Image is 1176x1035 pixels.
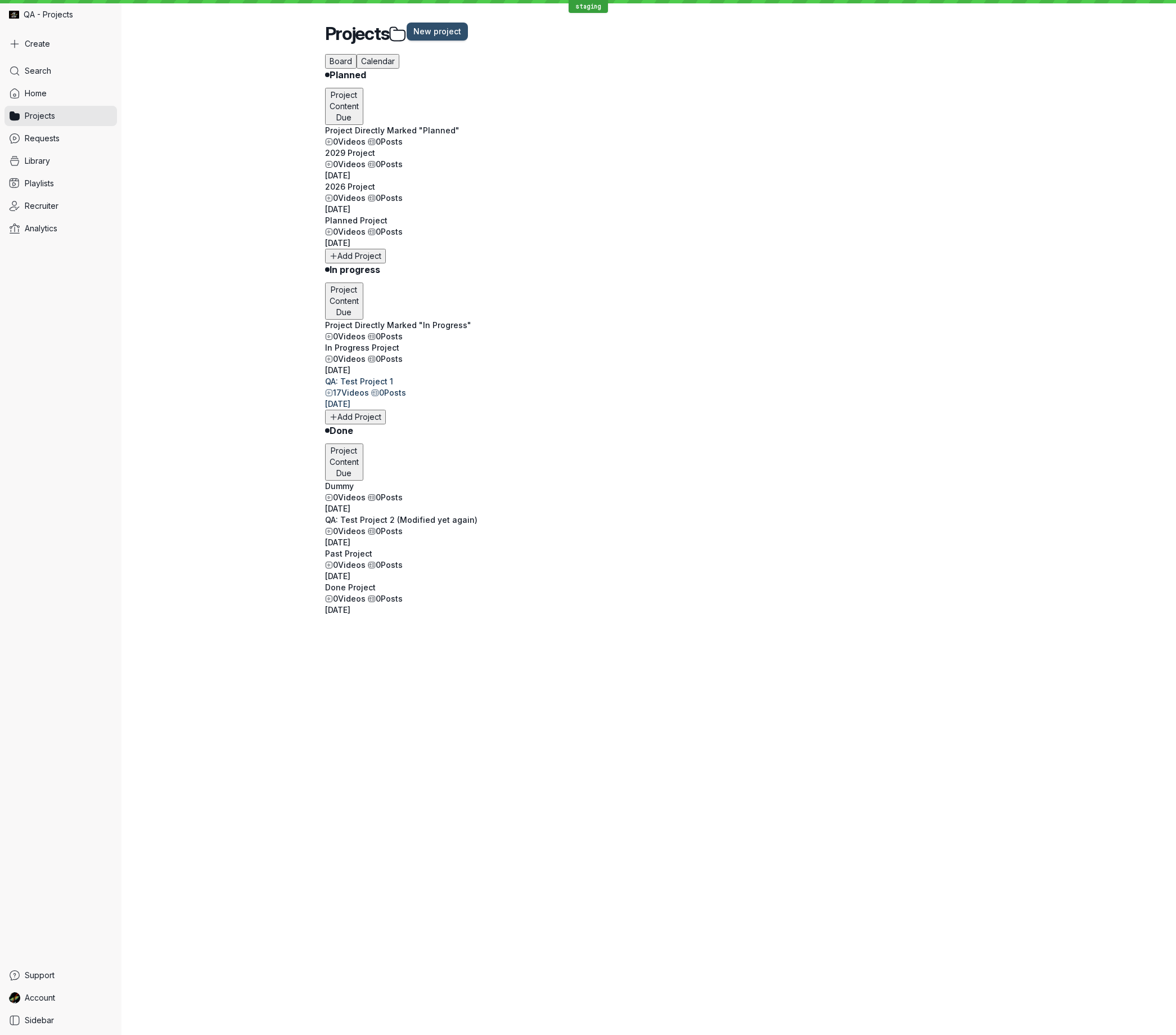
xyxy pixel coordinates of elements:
div: Planned Project [325,215,973,226]
span: Posts [381,559,403,571]
div: [DATE] [325,537,973,548]
button: Create [4,34,117,54]
div: Project Directly Marked "Planned" [325,125,973,136]
div: Planned [325,69,973,81]
span: Project [331,446,357,455]
button: ProjectContentDue [325,88,363,125]
a: Support [4,965,117,985]
span: 0 [333,331,338,342]
span: 0 [333,526,338,537]
div: QA: Test Project 1 [325,376,973,387]
div: [DATE] [325,238,973,249]
span: Search [25,65,51,77]
a: Home [4,83,117,104]
span: Videos [338,159,366,170]
div: [DATE] [325,398,973,410]
span: Content [330,457,359,467]
span: Home [25,88,47,99]
div: [DATE] [325,365,973,376]
span: Videos [338,192,366,204]
a: Library [4,151,117,171]
span: 0 [376,331,381,342]
button: ProjectContentDue [325,283,363,320]
span: 0 [333,136,338,147]
span: Videos [338,526,366,537]
span: Posts [381,136,403,147]
span: Due [336,468,352,478]
div: QA: Test Project 2 (Modified yet again) [325,514,973,526]
div: Past Project [325,548,973,559]
span: Recruiter [25,200,58,212]
button: ProjectContentDue [325,443,363,481]
div: [DATE] [325,571,973,582]
span: Account [25,992,55,1003]
a: QA Projects avatarAccount [4,988,117,1008]
a: QA: Test Project 2 (Modified yet again)0Videos0Posts[DATE] [325,514,973,548]
span: Videos [338,331,366,342]
div: 2026 Project [325,181,973,192]
span: Playlists [25,178,54,189]
span: Project [331,90,357,100]
span: Videos [338,353,366,365]
span: Videos [338,559,366,571]
span: Project [331,285,357,294]
a: Recruiter [4,196,117,216]
span: Content [330,296,359,306]
a: Projects [4,106,117,126]
span: 0 [333,226,338,238]
span: Posts [381,492,403,503]
span: Add Project [337,411,381,423]
span: QA - Projects [24,9,73,20]
span: 0 [376,353,381,365]
span: 0 [333,559,338,571]
div: Dummy [325,481,973,492]
span: Analytics [25,223,57,234]
span: New project [413,26,461,37]
span: Posts [381,159,403,170]
span: Posts [381,593,403,604]
span: Videos [338,226,366,238]
div: [DATE] [325,204,973,215]
span: 0 [376,136,381,147]
span: 0 [376,492,381,503]
button: Add Project [325,410,386,424]
button: New project [407,23,468,41]
img: QA - Projects avatar [9,10,19,20]
div: 2029 Project [325,147,973,159]
div: [DATE] [325,604,973,616]
span: Requests [25,133,60,144]
a: Planned Project0Videos0Posts[DATE] [325,215,973,249]
span: 0 [376,159,381,170]
a: Dummy0Videos0Posts[DATE] [325,481,973,514]
span: Sidebar [25,1015,54,1026]
span: Library [25,155,50,167]
a: 2029 Project0Videos0Posts[DATE] [325,147,973,181]
div: Projects [325,23,407,45]
span: Videos [341,387,369,398]
span: Create [25,38,50,50]
span: Posts [381,192,403,204]
div: Project Directly Marked "In Progress" [325,320,973,331]
a: Requests [4,128,117,149]
span: 0 [333,159,338,170]
span: 0 [376,593,381,604]
span: Support [25,970,55,981]
span: Add Project [337,250,381,262]
span: Posts [381,526,403,537]
span: Videos [338,492,366,503]
span: 0 [333,192,338,204]
span: 0 [333,353,338,365]
span: Posts [381,331,403,342]
a: Done Project0Videos0Posts[DATE] [325,582,973,616]
div: Done Project [325,582,973,593]
span: 0 [333,593,338,604]
span: Calendar [361,56,395,66]
div: Done [325,424,973,437]
a: Sidebar [4,1010,117,1030]
div: [DATE] [325,503,973,514]
span: Posts [381,353,403,365]
span: Due [336,113,352,122]
a: Past Project0Videos0Posts[DATE] [325,548,973,582]
span: Due [336,307,352,317]
a: Playlists [4,173,117,194]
